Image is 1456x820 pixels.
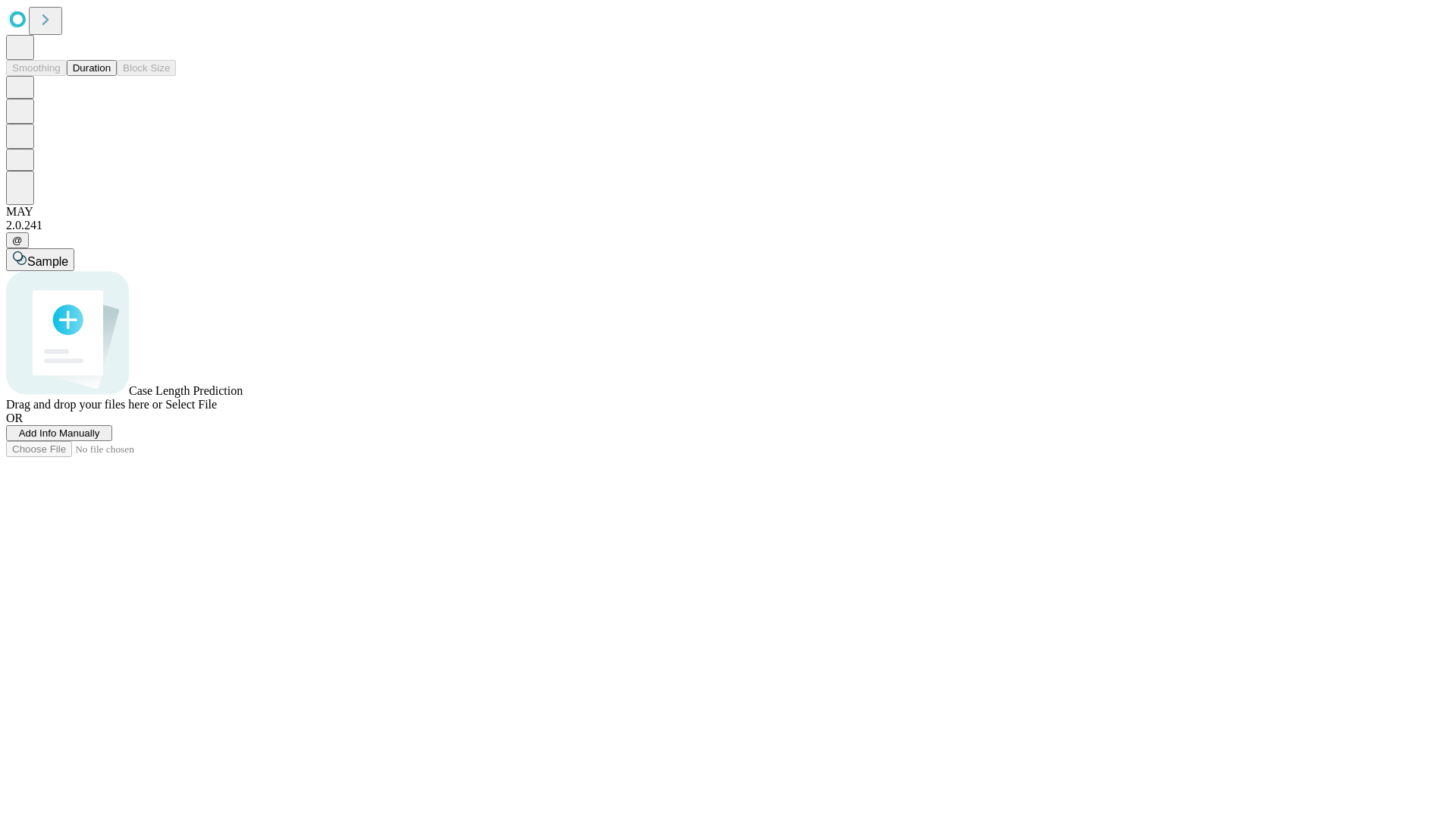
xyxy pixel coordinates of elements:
[6,232,29,248] button: @
[67,60,117,76] button: Duration
[6,398,162,411] span: Drag and drop your files here or
[6,425,112,441] button: Add Info Manually
[27,255,68,268] span: Sample
[6,60,67,76] button: Smoothing
[6,219,1450,232] div: 2.0.241
[6,248,74,271] button: Sample
[6,412,23,424] span: OR
[129,384,243,397] span: Case Length Prediction
[6,205,1450,219] div: MAY
[12,235,23,246] span: @
[165,398,217,411] span: Select File
[117,60,176,76] button: Block Size
[19,427,100,439] span: Add Info Manually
